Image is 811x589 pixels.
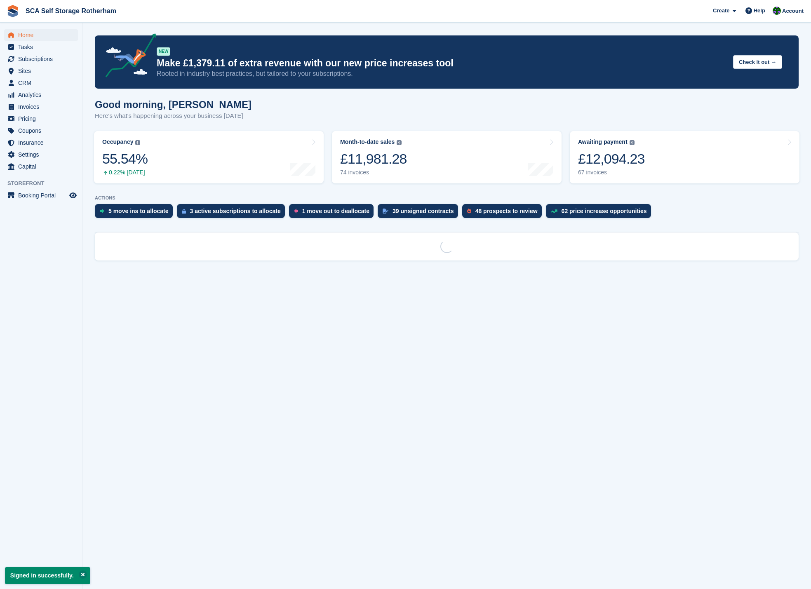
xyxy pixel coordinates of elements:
img: stora-icon-8386f47178a22dfd0bd8f6a31ec36ba5ce8667c1dd55bd0f319d3a0aa187defe.svg [7,5,19,17]
span: Sites [18,65,68,77]
div: £12,094.23 [578,150,645,167]
p: ACTIONS [95,195,799,201]
div: 3 active subscriptions to allocate [190,208,281,214]
span: Account [782,7,804,15]
span: Subscriptions [18,53,68,65]
span: Analytics [18,89,68,101]
h1: Good morning, [PERSON_NAME] [95,99,252,110]
a: menu [4,89,78,101]
a: 3 active subscriptions to allocate [177,204,289,222]
img: move_ins_to_allocate_icon-fdf77a2bb77ea45bf5b3d319d69a93e2d87916cf1d5bf7949dd705db3b84f3ca.svg [100,209,104,214]
a: Awaiting payment £12,094.23 67 invoices [570,131,799,183]
div: 39 unsigned contracts [393,208,454,214]
div: Awaiting payment [578,138,628,145]
div: 0.22% [DATE] [102,169,148,176]
a: 5 move ins to allocate [95,204,177,222]
span: Pricing [18,113,68,124]
a: menu [4,77,78,89]
a: menu [4,125,78,136]
span: Invoices [18,101,68,113]
div: 5 move ins to allocate [108,208,169,214]
img: price-adjustments-announcement-icon-8257ccfd72463d97f412b2fc003d46551f7dbcb40ab6d574587a9cd5c0d94... [99,33,156,80]
button: Check it out → [733,55,782,69]
a: menu [4,190,78,201]
a: Month-to-date sales £11,981.28 74 invoices [332,131,562,183]
img: active_subscription_to_allocate_icon-d502201f5373d7db506a760aba3b589e785aa758c864c3986d89f69b8ff3... [182,209,186,214]
div: 55.54% [102,150,148,167]
div: 74 invoices [340,169,407,176]
a: menu [4,65,78,77]
a: menu [4,161,78,172]
div: 67 invoices [578,169,645,176]
a: Preview store [68,190,78,200]
a: 62 price increase opportunities [546,204,655,222]
div: Month-to-date sales [340,138,395,145]
a: SCA Self Storage Rotherham [22,4,120,18]
a: 48 prospects to review [462,204,546,222]
p: Signed in successfully. [5,567,90,584]
p: Make £1,379.11 of extra revenue with our new price increases tool [157,57,726,69]
span: Insurance [18,137,68,148]
a: menu [4,41,78,53]
span: Booking Portal [18,190,68,201]
a: menu [4,137,78,148]
img: price_increase_opportunities-93ffe204e8149a01c8c9dc8f82e8f89637d9d84a8eef4429ea346261dce0b2c0.svg [551,209,557,213]
span: CRM [18,77,68,89]
a: menu [4,29,78,41]
a: menu [4,101,78,113]
div: £11,981.28 [340,150,407,167]
a: menu [4,149,78,160]
span: Storefront [7,179,82,188]
img: prospect-51fa495bee0391a8d652442698ab0144808aea92771e9ea1ae160a38d050c398.svg [467,209,471,214]
span: Create [713,7,729,15]
img: icon-info-grey-7440780725fd019a000dd9b08b2336e03edf1995a4989e88bcd33f0948082b44.svg [135,140,140,145]
span: Capital [18,161,68,172]
a: 39 unsigned contracts [378,204,462,222]
span: Help [754,7,765,15]
div: 48 prospects to review [475,208,538,214]
div: 1 move out to deallocate [302,208,369,214]
span: Home [18,29,68,41]
img: Ross Chapman [773,7,781,15]
p: Rooted in industry best practices, but tailored to your subscriptions. [157,69,726,78]
div: Occupancy [102,138,133,145]
div: 62 price increase opportunities [562,208,647,214]
img: icon-info-grey-7440780725fd019a000dd9b08b2336e03edf1995a4989e88bcd33f0948082b44.svg [630,140,635,145]
span: Tasks [18,41,68,53]
a: Occupancy 55.54% 0.22% [DATE] [94,131,324,183]
img: move_outs_to_deallocate_icon-f764333ba52eb49d3ac5e1228854f67142a1ed5810a6f6cc68b1a99e826820c5.svg [294,209,298,214]
a: menu [4,113,78,124]
a: 1 move out to deallocate [289,204,378,222]
span: Coupons [18,125,68,136]
img: icon-info-grey-7440780725fd019a000dd9b08b2336e03edf1995a4989e88bcd33f0948082b44.svg [397,140,402,145]
div: NEW [157,47,170,56]
a: menu [4,53,78,65]
img: contract_signature_icon-13c848040528278c33f63329250d36e43548de30e8caae1d1a13099fd9432cc5.svg [383,209,388,214]
p: Here's what's happening across your business [DATE] [95,111,252,121]
span: Settings [18,149,68,160]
